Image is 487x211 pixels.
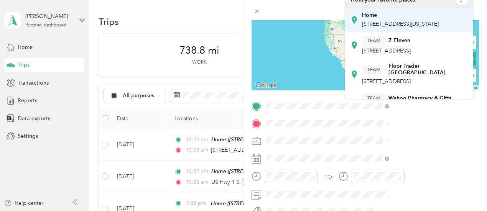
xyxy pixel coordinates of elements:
[362,65,386,74] button: TEAM
[367,95,380,102] span: TEAM
[362,12,377,19] strong: Home
[388,95,451,102] strong: Wahoo Pharmacy & Gifts
[388,37,410,44] strong: 7 Eleven
[362,93,386,103] button: TEAM
[253,80,279,90] a: Open this area in Google Maps (opens a new window)
[362,78,411,85] span: [STREET_ADDRESS]
[362,47,411,54] span: [STREET_ADDRESS]
[362,36,386,46] button: TEAM
[253,80,279,90] img: Google
[362,21,439,27] span: [STREET_ADDRESS][US_STATE]
[388,63,467,76] strong: Floor Trader [GEOGRAPHIC_DATA]
[444,168,487,211] iframe: Everlance-gr Chat Button Frame
[324,173,332,181] div: TO
[367,37,380,44] span: TEAM
[367,66,380,73] span: TEAM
